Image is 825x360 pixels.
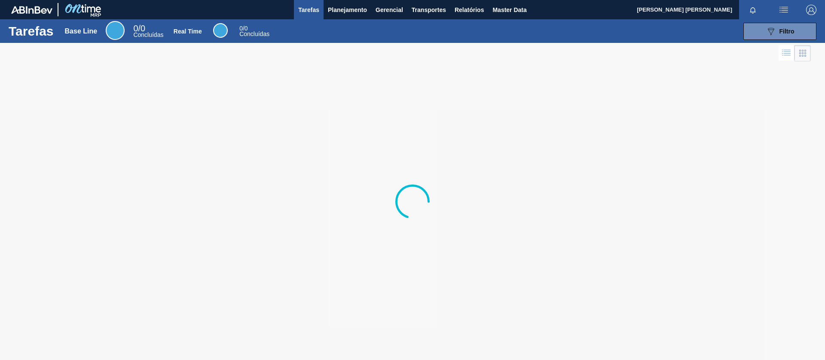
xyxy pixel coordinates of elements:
span: / 0 [239,25,247,32]
span: Concluídas [133,31,163,38]
img: userActions [779,5,789,15]
div: Real Time [239,26,269,37]
div: Base Line [65,27,98,35]
div: Real Time [174,28,202,35]
div: Base Line [133,25,163,38]
span: / 0 [133,24,145,33]
span: Relatórios [455,5,484,15]
span: Filtro [779,28,794,35]
span: Tarefas [298,5,319,15]
img: Logout [806,5,816,15]
button: Notificações [739,4,767,16]
span: Concluídas [239,30,269,37]
span: Gerencial [376,5,403,15]
img: TNhmsLtSVTkK8tSr43FrP2fwEKptu5GPRR3wAAAABJRU5ErkJggg== [11,6,52,14]
span: Transportes [412,5,446,15]
span: Planejamento [328,5,367,15]
span: 0 [133,24,138,33]
h1: Tarefas [9,26,54,36]
button: Filtro [743,23,816,40]
div: Base Line [106,21,125,40]
span: 0 [239,25,243,32]
div: Real Time [213,23,228,38]
span: Master Data [492,5,526,15]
